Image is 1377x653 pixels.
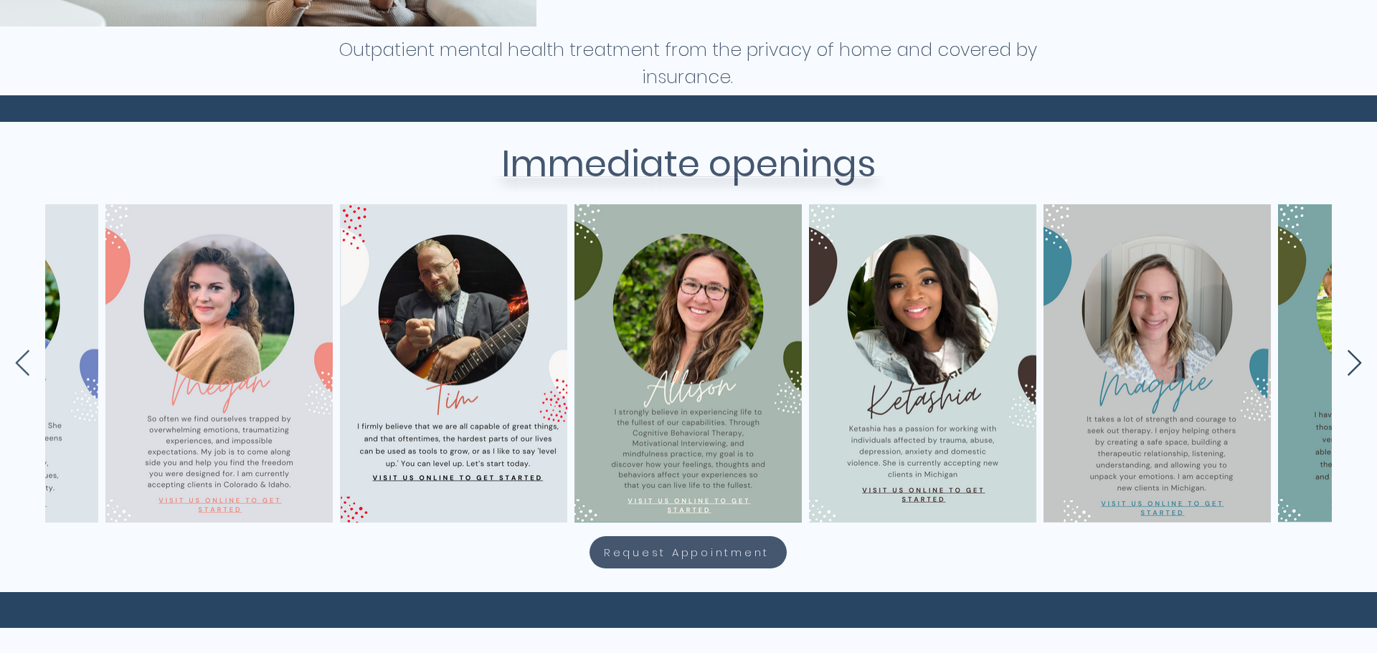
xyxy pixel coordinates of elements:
[1346,350,1363,378] button: Next Item
[14,350,31,378] button: Previous Item
[590,536,787,568] a: Request Appointment
[604,544,770,561] span: Request Appointment
[574,204,802,523] img: Allison
[337,37,1038,91] h1: Outpatient mental health treatment from the privacy of home and covered by insurance.
[1044,204,1271,523] img: Maggie
[337,137,1040,191] h2: Immediate openings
